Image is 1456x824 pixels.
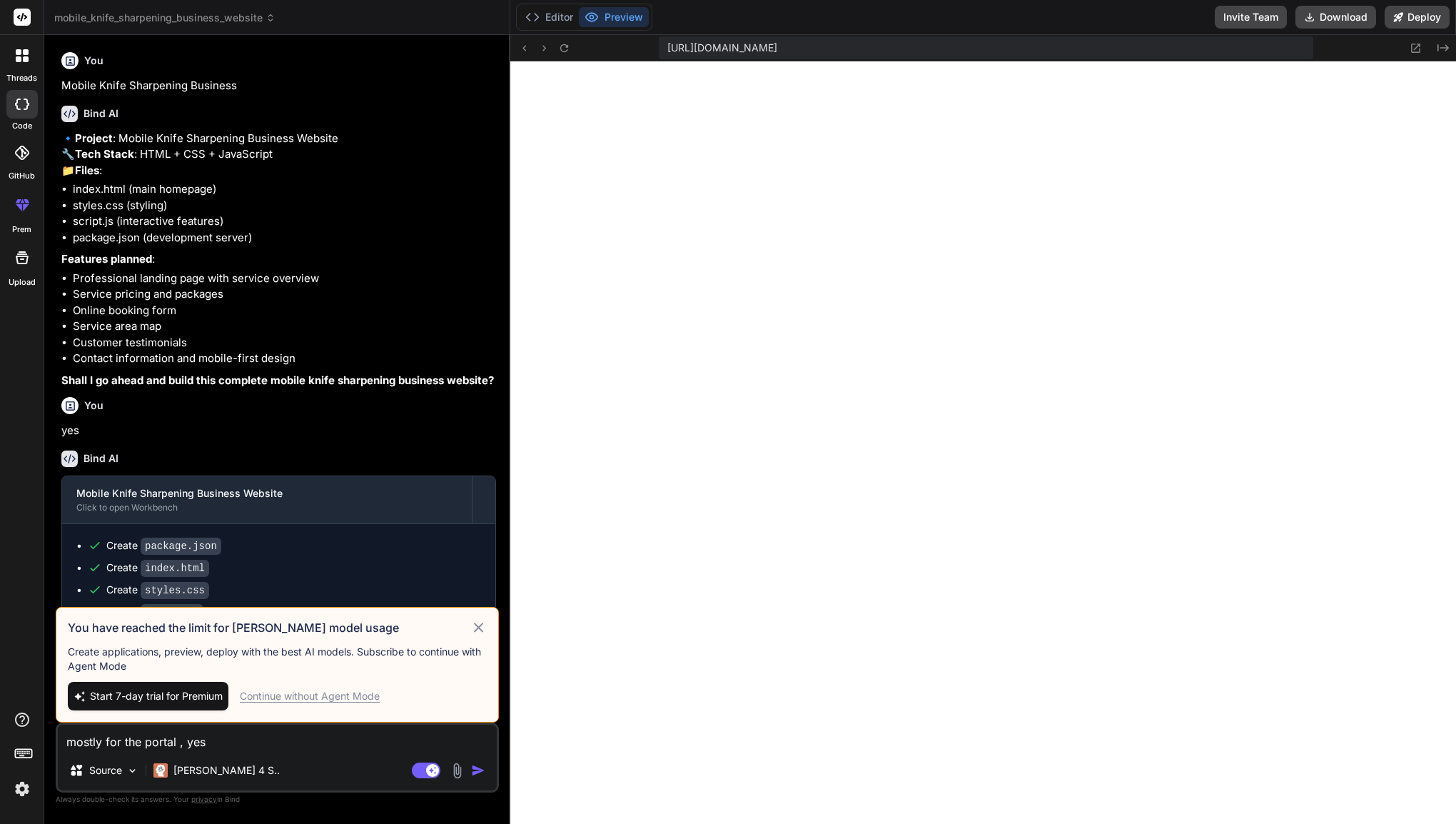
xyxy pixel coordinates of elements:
[54,11,275,25] span: mobile_knife_sharpening_business_website
[76,502,457,513] div: Click to open Workbench
[126,765,138,777] img: Pick Models
[68,682,228,710] button: Start 7-day trial for Premium
[449,763,465,779] img: attachment
[1385,6,1450,29] button: Deploy
[84,398,103,413] h6: You
[84,54,103,68] h6: You
[90,689,223,703] span: Start 7-day trial for Premium
[62,476,472,523] button: Mobile Knife Sharpening Business WebsiteClick to open Workbench
[73,271,496,287] li: Professional landing page with service overview
[61,252,152,266] strong: Features planned
[9,170,35,182] label: GitHub
[61,251,496,268] p: :
[89,763,122,778] p: Source
[579,7,649,27] button: Preview
[75,147,134,161] strong: Tech Stack
[6,72,37,84] label: threads
[76,486,457,501] div: Mobile Knife Sharpening Business Website
[240,689,380,703] div: Continue without Agent Mode
[1215,6,1287,29] button: Invite Team
[73,286,496,303] li: Service pricing and packages
[106,538,221,553] div: Create
[73,198,496,214] li: styles.css (styling)
[73,335,496,351] li: Customer testimonials
[73,318,496,335] li: Service area map
[191,795,217,803] span: privacy
[73,181,496,198] li: index.html (main homepage)
[141,538,221,555] code: package.json
[141,582,209,599] code: styles.css
[75,164,99,177] strong: Files
[9,276,36,288] label: Upload
[106,561,209,576] div: Create
[106,605,203,620] div: Create
[12,223,31,236] label: prem
[73,303,496,319] li: Online booking form
[520,7,579,27] button: Editor
[68,619,470,636] h3: You have reached the limit for [PERSON_NAME] model usage
[73,213,496,230] li: script.js (interactive features)
[58,725,497,750] textarea: mostly for the portal , yes
[84,451,118,466] h6: Bind AI
[1295,6,1376,29] button: Download
[667,41,777,55] span: [URL][DOMAIN_NAME]
[153,763,168,778] img: Claude 4 Sonnet
[471,763,485,778] img: icon
[141,604,203,621] code: script.js
[106,583,209,598] div: Create
[61,373,494,387] strong: Shall I go ahead and build this complete mobile knife sharpening business website?
[61,131,496,179] p: 🔹 : Mobile Knife Sharpening Business Website 🔧 : HTML + CSS + JavaScript 📁 :
[510,61,1456,824] iframe: Preview
[61,78,496,94] p: Mobile Knife Sharpening Business
[12,120,32,132] label: code
[173,763,280,778] p: [PERSON_NAME] 4 S..
[75,131,113,145] strong: Project
[10,777,34,801] img: settings
[56,793,499,806] p: Always double-check its answers. Your in Bind
[73,351,496,367] li: Contact information and mobile-first design
[73,230,496,246] li: package.json (development server)
[68,645,487,673] p: Create applications, preview, deploy with the best AI models. Subscribe to continue with Agent Mode
[61,423,496,439] p: yes
[141,560,209,577] code: index.html
[84,106,118,121] h6: Bind AI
